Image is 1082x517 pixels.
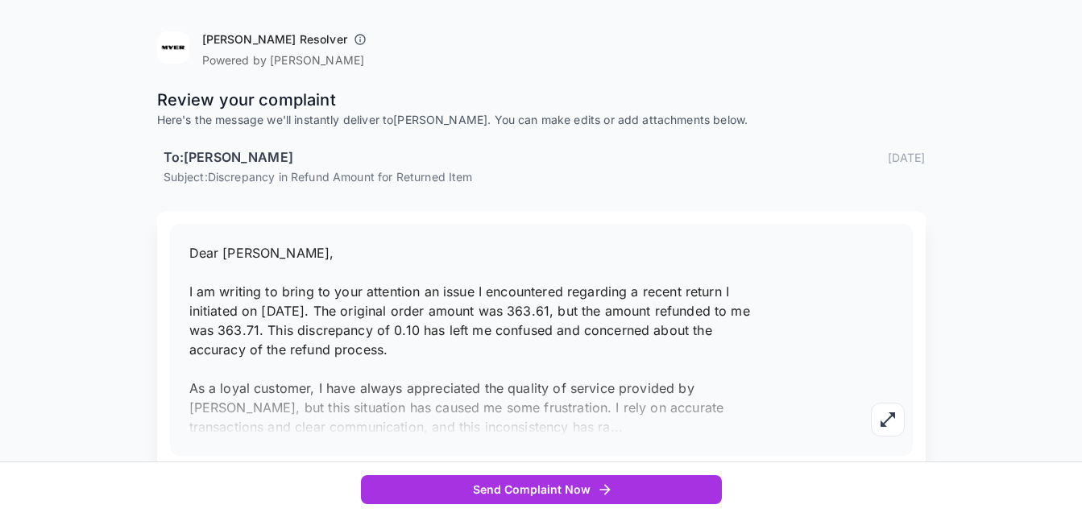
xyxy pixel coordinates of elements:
img: Myer [157,31,189,64]
h6: [PERSON_NAME] Resolver [202,31,347,48]
p: Subject: Discrepancy in Refund Amount for Returned Item [164,168,926,185]
p: Review your complaint [157,88,926,112]
p: Here's the message we'll instantly deliver to [PERSON_NAME] . You can make edits or add attachmen... [157,112,926,128]
p: Powered by [PERSON_NAME] [202,52,373,68]
span: Dear [PERSON_NAME], I am writing to bring to your attention an issue I encountered regarding a re... [189,245,750,435]
h6: To: [PERSON_NAME] [164,147,293,168]
button: Send Complaint Now [361,475,722,505]
span: ... [611,419,623,435]
p: [DATE] [888,149,926,166]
